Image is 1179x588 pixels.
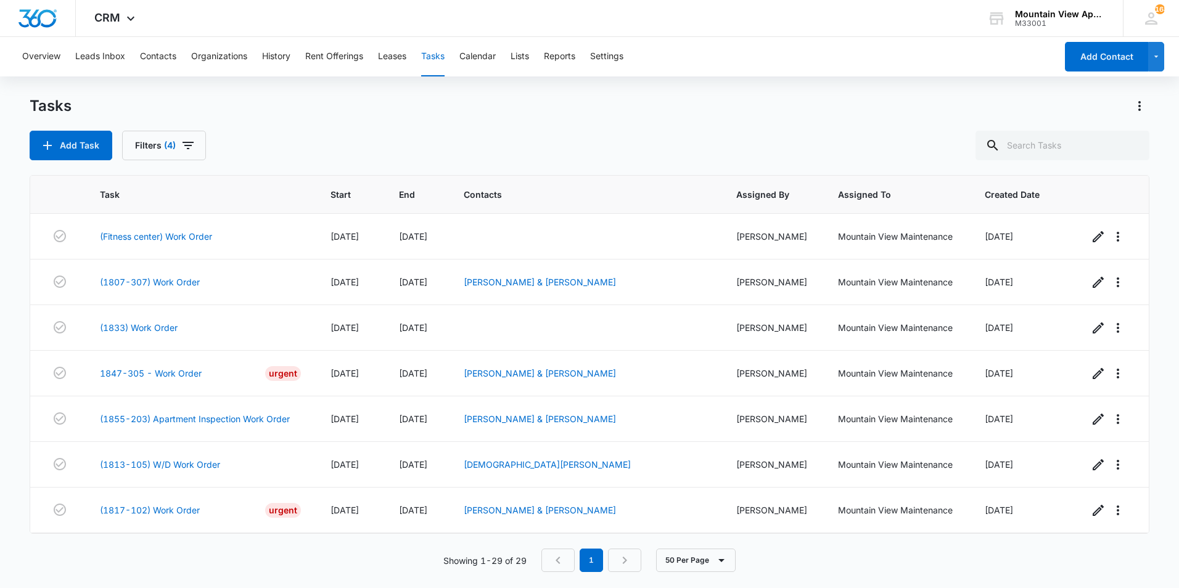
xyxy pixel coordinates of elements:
div: [PERSON_NAME] [736,321,808,334]
button: Organizations [191,37,247,76]
span: Contacts [464,188,689,201]
div: account id [1015,19,1105,28]
div: Urgent [265,366,301,381]
span: Assigned By [736,188,791,201]
div: account name [1015,9,1105,19]
div: [PERSON_NAME] [736,458,808,471]
span: [DATE] [985,414,1013,424]
span: Assigned To [838,188,937,201]
span: Created Date [985,188,1041,201]
a: (1817-102) Work Order [100,504,200,517]
span: [DATE] [331,322,359,333]
button: Overview [22,37,60,76]
span: CRM [94,11,120,24]
span: [DATE] [985,459,1013,470]
span: [DATE] [985,231,1013,242]
span: [DATE] [399,459,427,470]
span: [DATE] [399,368,427,378]
div: Urgent [265,503,301,518]
span: [DATE] [985,505,1013,515]
span: [DATE] [331,231,359,242]
button: Rent Offerings [305,37,363,76]
button: Settings [590,37,623,76]
button: Reports [544,37,575,76]
button: Lists [511,37,529,76]
nav: Pagination [541,549,641,572]
div: Mountain View Maintenance [838,504,955,517]
h1: Tasks [30,97,72,115]
span: [DATE] [399,505,427,515]
span: End [399,188,416,201]
div: Mountain View Maintenance [838,230,955,243]
span: (4) [164,141,176,150]
span: Task [100,188,282,201]
span: [DATE] [985,277,1013,287]
span: Start [331,188,352,201]
div: Mountain View Maintenance [838,367,955,380]
span: [DATE] [331,505,359,515]
span: [DATE] [985,322,1013,333]
a: [PERSON_NAME] & [PERSON_NAME] [464,277,616,287]
a: [PERSON_NAME] & [PERSON_NAME] [464,414,616,424]
button: History [262,37,290,76]
button: 50 Per Page [656,549,736,572]
span: [DATE] [399,322,427,333]
a: [PERSON_NAME] & [PERSON_NAME] [464,368,616,378]
button: Actions [1130,96,1149,116]
div: [PERSON_NAME] [736,504,808,517]
a: (Fitness center) Work Order [100,230,212,243]
span: [DATE] [985,368,1013,378]
a: (1813-105) W/D Work Order [100,458,220,471]
a: (1807-307) Work Order [100,276,200,288]
span: [DATE] [399,277,427,287]
span: [DATE] [331,368,359,378]
span: [DATE] [399,231,427,242]
div: [PERSON_NAME] [736,412,808,425]
button: Filters(4) [122,131,206,160]
button: Contacts [140,37,176,76]
button: Tasks [421,37,445,76]
a: (1855-203) Apartment Inspection Work Order [100,412,290,425]
a: 1847-305 - Work Order [100,367,202,380]
div: Mountain View Maintenance [838,321,955,334]
a: (1833) Work Order [100,321,178,334]
button: Calendar [459,37,496,76]
button: Leases [378,37,406,76]
span: [DATE] [331,414,359,424]
span: 168 [1155,4,1165,14]
span: [DATE] [331,277,359,287]
input: Search Tasks [976,131,1149,160]
div: [PERSON_NAME] [736,367,808,380]
div: [PERSON_NAME] [736,276,808,288]
em: 1 [580,549,603,572]
div: Mountain View Maintenance [838,276,955,288]
div: Mountain View Maintenance [838,412,955,425]
p: Showing 1-29 of 29 [443,554,527,567]
a: [PERSON_NAME] & [PERSON_NAME] [464,505,616,515]
div: Mountain View Maintenance [838,458,955,471]
button: Add Contact [1065,42,1148,71]
button: Leads Inbox [75,37,125,76]
div: [PERSON_NAME] [736,230,808,243]
div: notifications count [1155,4,1165,14]
a: [DEMOGRAPHIC_DATA][PERSON_NAME] [464,459,631,470]
button: Add Task [30,131,112,160]
span: [DATE] [331,459,359,470]
span: [DATE] [399,414,427,424]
